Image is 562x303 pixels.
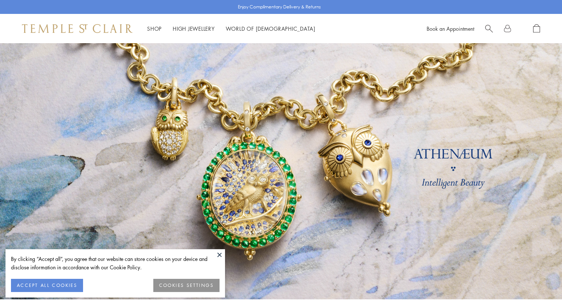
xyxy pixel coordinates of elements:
[147,25,162,32] a: ShopShop
[427,25,474,32] a: Book an Appointment
[11,255,220,272] div: By clicking “Accept all”, you agree that our website can store cookies on your device and disclos...
[485,24,493,33] a: Search
[153,279,220,292] button: COOKIES SETTINGS
[525,269,555,296] iframe: Gorgias live chat messenger
[173,25,215,32] a: High JewelleryHigh Jewellery
[238,3,321,11] p: Enjoy Complimentary Delivery & Returns
[147,24,315,33] nav: Main navigation
[226,25,315,32] a: World of [DEMOGRAPHIC_DATA]World of [DEMOGRAPHIC_DATA]
[22,24,132,33] img: Temple St. Clair
[11,279,83,292] button: ACCEPT ALL COOKIES
[533,24,540,33] a: Open Shopping Bag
